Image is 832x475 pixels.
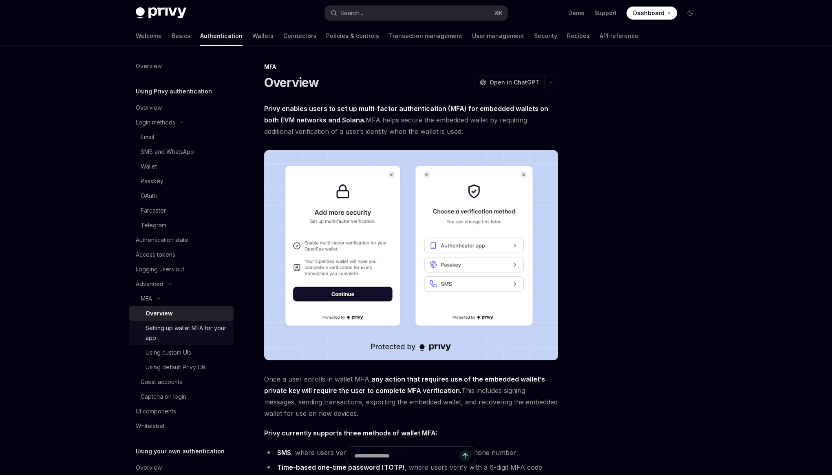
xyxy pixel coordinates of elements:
[494,10,503,16] span: ⌘ K
[129,419,234,433] a: Whitelabel
[141,162,157,171] div: Wallet
[264,429,437,437] strong: Privy currently supports three methods of wallet MFA:
[633,9,664,17] span: Dashboard
[627,7,677,20] a: Dashboard
[136,7,186,19] img: dark logo
[129,360,234,375] a: Using default Privy UIs
[684,7,697,20] button: Toggle dark mode
[129,247,234,262] a: Access tokens
[172,26,190,46] a: Basics
[264,375,545,395] strong: any action that requires use of the embedded wallet’s private key will require the user to comple...
[136,446,225,456] h5: Using your own authentication
[129,460,234,475] a: Overview
[567,26,590,46] a: Recipes
[264,150,558,360] img: images/MFA.png
[136,235,188,245] div: Authentication state
[568,9,585,17] a: Demo
[474,75,544,89] button: Open in ChatGPT
[129,321,234,345] a: Setting up wallet MFA for your app
[326,26,379,46] a: Policies & controls
[136,103,162,113] div: Overview
[129,404,234,419] a: UI components
[129,130,234,144] a: Email
[136,279,163,289] div: Advanced
[141,220,166,230] div: Telegram
[472,26,524,46] a: User management
[129,389,234,404] a: Captcha on login
[490,78,539,87] span: Open in ChatGPT
[129,218,234,233] a: Telegram
[146,323,229,343] div: Setting up wallet MFA for your app
[129,159,234,174] a: Wallet
[141,147,194,157] div: SMS and WhatsApp
[136,406,176,416] div: UI components
[141,206,166,215] div: Farcaster
[146,309,173,318] div: Overview
[200,26,243,46] a: Authentication
[283,26,316,46] a: Connectors
[389,26,462,46] a: Transaction management
[600,26,638,46] a: API reference
[129,262,234,277] a: Logging users out
[129,233,234,247] a: Authentication state
[129,189,234,203] a: OAuth
[146,348,191,357] div: Using custom UIs
[136,26,162,46] a: Welcome
[136,421,164,431] div: Whitelabel
[264,103,558,137] span: MFA helps secure the embedded wallet by requiring additional verification of a user’s identity wh...
[325,6,508,20] button: Search...⌘K
[141,132,154,142] div: Email
[136,250,175,260] div: Access tokens
[129,375,234,389] a: Guest accounts
[136,61,162,71] div: Overview
[594,9,617,17] a: Support
[129,306,234,321] a: Overview
[340,8,363,18] div: Search...
[129,144,234,159] a: SMS and WhatsApp
[136,87,212,96] h5: Using Privy authentication
[141,191,157,201] div: OAuth
[136,463,162,473] div: Overview
[129,203,234,218] a: Farcaster
[264,373,558,419] span: Once a user enrolls in wallet MFA, This includes signing messages, sending transactions, exportin...
[141,377,182,387] div: Guest accounts
[129,100,234,115] a: Overview
[264,104,548,124] strong: Privy enables users to set up multi-factor authentication (MFA) for embedded wallets on both EVM ...
[136,264,184,274] div: Logging users out
[141,294,152,304] div: MFA
[141,392,186,402] div: Captcha on login
[264,63,558,71] div: MFA
[129,345,234,360] a: Using custom UIs
[141,176,163,186] div: Passkey
[252,26,274,46] a: Wallets
[534,26,557,46] a: Security
[146,362,206,372] div: Using default Privy UIs
[129,174,234,189] a: Passkey
[264,75,319,90] h1: Overview
[129,59,234,73] a: Overview
[459,450,471,462] button: Send message
[136,118,175,127] div: Login methods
